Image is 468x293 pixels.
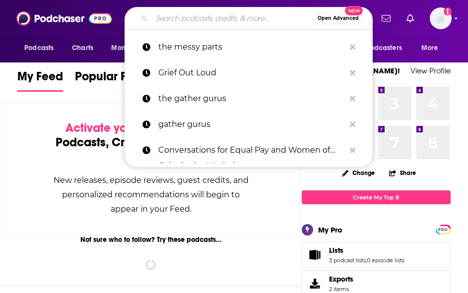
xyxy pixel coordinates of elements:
[111,41,146,55] span: Monitoring
[367,257,404,264] a: 0 episode lists
[444,7,452,15] svg: Add a profile image
[158,34,345,60] p: the messy parts
[125,34,373,60] a: the messy parts
[75,69,147,90] span: Popular Feed
[16,9,112,28] img: Podchaser - Follow, Share and Rate Podcasts
[125,112,373,137] a: gather gurus
[437,225,449,233] a: PRO
[421,41,438,55] span: More
[125,137,373,163] a: Conversations for Equal Pay and Women of Color in the Workplace
[52,173,250,216] div: New releases, episode reviews, guest credits, and personalized recommendations will begin to appe...
[305,248,325,262] a: Lists
[158,137,345,163] p: Conversations for Equal Pay and Women of Color in the Workplace
[318,16,359,21] span: Open Advanced
[430,7,452,29] button: Show profile menu
[104,39,159,58] button: open menu
[329,257,366,264] a: 3 podcast lists
[366,257,367,264] span: ,
[329,246,404,255] a: Lists
[402,10,418,27] a: Show notifications dropdown
[378,10,395,27] a: Show notifications dropdown
[158,60,345,86] p: Grief Out Loud
[313,12,363,24] button: Open AdvancedNew
[430,7,452,29] img: User Profile
[437,226,449,234] span: PRO
[302,190,451,204] a: Create My Top 8
[329,275,353,284] span: Exports
[414,39,451,58] button: open menu
[66,120,167,135] span: Activate your Feed
[125,60,373,86] a: Grief Out Loud
[348,39,416,58] button: open menu
[152,10,313,26] input: Search podcasts, credits, & more...
[158,86,345,112] p: the gather gurus
[125,7,373,30] div: Search podcasts, credits, & more...
[17,69,63,92] a: My Feed
[430,7,452,29] span: Logged in as LTsub
[125,86,373,112] a: the gather gurus
[72,41,93,55] span: Charts
[302,241,451,268] span: Lists
[66,39,99,58] a: Charts
[329,246,343,255] span: Lists
[329,286,353,293] span: 2 items
[318,225,342,234] div: My Pro
[336,167,381,179] button: Change
[354,41,402,55] span: For Podcasters
[1,235,300,244] div: Not sure who to follow? Try these podcasts...
[158,112,345,137] p: gather gurus
[24,41,54,55] span: Podcasts
[52,121,250,164] div: by following Podcasts, Creators, Lists, and other Users!
[345,6,363,15] span: New
[75,69,147,92] a: Popular Feed
[305,277,325,291] span: Exports
[389,163,416,182] button: Share
[17,39,67,58] button: open menu
[410,66,451,75] a: View Profile
[17,69,63,90] span: My Feed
